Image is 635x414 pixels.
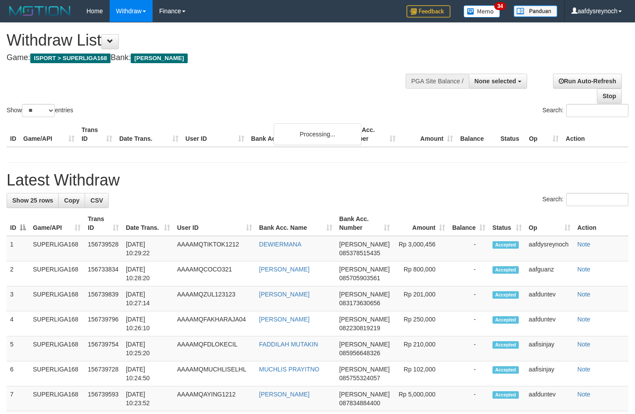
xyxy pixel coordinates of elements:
td: aafguanz [525,261,574,286]
td: AAAAMQAYING1212 [174,386,256,411]
td: - [449,386,489,411]
label: Search: [542,193,628,206]
th: Trans ID: activate to sort column ascending [84,211,122,236]
a: [PERSON_NAME] [259,391,310,398]
h1: Withdraw List [7,32,414,49]
span: [PERSON_NAME] [339,241,390,248]
span: [PERSON_NAME] [131,54,187,63]
span: ISPORT > SUPERLIGA168 [30,54,111,63]
th: User ID [182,122,248,147]
td: Rp 210,000 [393,336,449,361]
a: MUCHLIS PRAYITNO [259,366,319,373]
td: aafisinjay [525,361,574,386]
td: AAAAMQFDLOKECIL [174,336,256,361]
th: ID [7,122,20,147]
td: aafdysreynoch [525,236,574,261]
td: [DATE] 10:23:52 [122,386,174,411]
span: Copy [64,197,79,204]
span: Accepted [492,266,519,274]
span: Accepted [492,391,519,399]
span: Accepted [492,366,519,374]
button: None selected [469,74,527,89]
td: 1 [7,236,29,261]
span: [PERSON_NAME] [339,366,390,373]
td: [DATE] 10:26:10 [122,311,174,336]
div: Processing... [274,123,361,145]
td: 156739796 [84,311,122,336]
td: 156739728 [84,361,122,386]
th: Amount [399,122,457,147]
a: Note [578,316,591,323]
td: [DATE] 10:24:50 [122,361,174,386]
td: 4 [7,311,29,336]
td: - [449,361,489,386]
a: Note [578,291,591,298]
a: Run Auto-Refresh [553,74,622,89]
span: Copy 085705903561 to clipboard [339,275,380,282]
th: ID: activate to sort column descending [7,211,29,236]
a: DEWIERMANA [259,241,301,248]
a: Note [578,341,591,348]
label: Search: [542,104,628,117]
span: Copy 085755324057 to clipboard [339,375,380,382]
td: 2 [7,261,29,286]
td: SUPERLIGA168 [29,311,84,336]
th: Bank Acc. Name [248,122,342,147]
td: AAAAMQFAKHARAJA04 [174,311,256,336]
span: Copy 083173630656 to clipboard [339,300,380,307]
th: Balance: activate to sort column ascending [449,211,489,236]
td: [DATE] 10:25:20 [122,336,174,361]
span: Copy 082230819219 to clipboard [339,325,380,332]
span: Copy 085378515435 to clipboard [339,250,380,257]
th: Amount: activate to sort column ascending [393,211,449,236]
a: [PERSON_NAME] [259,266,310,273]
span: Accepted [492,241,519,249]
td: 6 [7,361,29,386]
img: Feedback.jpg [407,5,450,18]
input: Search: [566,193,628,206]
td: aafduntev [525,286,574,311]
td: [DATE] 10:29:22 [122,236,174,261]
th: Date Trans. [116,122,182,147]
a: Show 25 rows [7,193,59,208]
td: AAAAMQTIKTOK1212 [174,236,256,261]
td: AAAAMQMUCHLISELHL [174,361,256,386]
th: Bank Acc. Name: activate to sort column ascending [256,211,336,236]
td: SUPERLIGA168 [29,261,84,286]
td: Rp 201,000 [393,286,449,311]
th: Status [497,122,525,147]
td: SUPERLIGA168 [29,286,84,311]
td: - [449,236,489,261]
td: - [449,336,489,361]
a: FADDILAH MUTAKIN [259,341,318,348]
span: [PERSON_NAME] [339,291,390,298]
div: PGA Site Balance / [406,74,469,89]
span: [PERSON_NAME] [339,266,390,273]
span: Accepted [492,291,519,299]
span: None selected [474,78,516,85]
span: Accepted [492,341,519,349]
h1: Latest Withdraw [7,171,628,189]
span: [PERSON_NAME] [339,391,390,398]
td: [DATE] 10:28:20 [122,261,174,286]
td: 156739839 [84,286,122,311]
td: SUPERLIGA168 [29,336,84,361]
td: AAAAMQZUL123123 [174,286,256,311]
span: 34 [494,2,506,10]
a: Copy [58,193,85,208]
th: Bank Acc. Number: activate to sort column ascending [336,211,393,236]
td: 3 [7,286,29,311]
td: 156739528 [84,236,122,261]
select: Showentries [22,104,55,117]
th: Game/API: activate to sort column ascending [29,211,84,236]
td: Rp 250,000 [393,311,449,336]
img: Button%20Memo.svg [464,5,500,18]
a: CSV [85,193,109,208]
span: CSV [90,197,103,204]
th: Status: activate to sort column ascending [489,211,525,236]
a: Note [578,241,591,248]
th: Bank Acc. Number [342,122,399,147]
td: [DATE] 10:27:14 [122,286,174,311]
img: MOTION_logo.png [7,4,73,18]
a: [PERSON_NAME] [259,291,310,298]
